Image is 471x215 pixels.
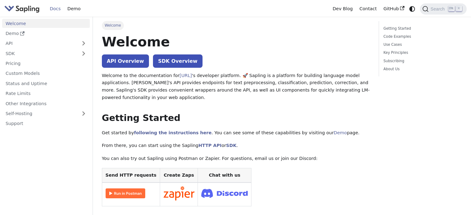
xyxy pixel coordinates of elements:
a: SDK [226,143,236,148]
a: Welcome [2,19,90,28]
a: Status and Uptime [2,79,90,88]
span: Search [429,6,448,11]
button: Expand sidebar category 'SDK' [77,49,90,58]
a: SDK Overview [153,54,202,68]
a: API [2,39,77,48]
a: Getting Started [383,26,460,32]
a: Key Principles [383,50,460,56]
th: Chat with us [198,168,251,183]
a: SDK [2,49,77,58]
th: Create Zaps [160,168,198,183]
p: Get started by . You can see some of these capabilities by visiting our page. [102,129,370,137]
a: Demo [2,29,90,38]
a: GitHub [380,4,408,14]
kbd: K [456,6,462,11]
img: Run in Postman [106,188,145,198]
span: Welcome [102,21,124,30]
button: Search (Ctrl+K) [420,3,466,15]
a: Code Examples [383,34,460,40]
a: Support [2,119,90,128]
a: Contact [356,4,380,14]
a: About Us [383,66,460,72]
a: Demo [64,4,84,14]
img: Sapling.ai [4,4,40,13]
a: Other Integrations [2,99,90,108]
a: Use Cases [383,42,460,48]
a: Rate Limits [2,89,90,98]
h1: Welcome [102,33,370,50]
a: Docs [46,4,64,14]
button: Switch between dark and light mode (currently system mode) [408,4,417,13]
a: following the instructions here [134,130,212,135]
a: Demo [334,130,347,135]
th: Send HTTP requests [102,168,160,183]
img: Join Discord [201,187,248,200]
a: Dev Blog [329,4,356,14]
nav: Breadcrumbs [102,21,370,30]
button: Expand sidebar category 'API' [77,39,90,48]
h2: Getting Started [102,113,370,124]
a: Custom Models [2,69,90,78]
a: Subscribing [383,58,460,64]
p: You can also try out Sapling using Postman or Zapier. For questions, email us or join our Discord: [102,155,370,162]
p: From there, you can start using the Sapling or . [102,142,370,149]
img: Connect in Zapier [164,186,194,200]
a: Sapling.ai [4,4,42,13]
p: Welcome to the documentation for 's developer platform. 🚀 Sapling is a platform for building lang... [102,72,370,101]
a: Self-Hosting [2,109,90,118]
a: [URL] [180,73,192,78]
a: Pricing [2,59,90,68]
a: API Overview [102,54,149,68]
a: HTTP API [198,143,222,148]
